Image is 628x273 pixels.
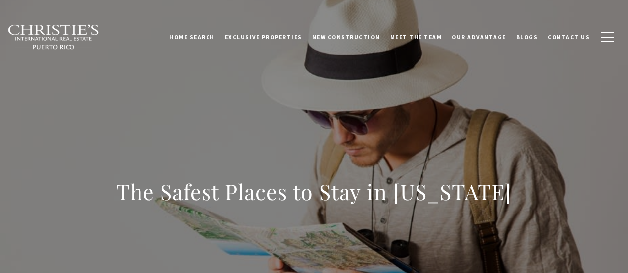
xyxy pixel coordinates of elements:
span: Exclusive Properties [225,33,302,40]
a: Meet the Team [385,24,447,49]
span: New Construction [312,33,380,40]
a: Exclusive Properties [220,24,307,49]
a: Blogs [511,24,543,49]
span: Contact Us [548,33,590,40]
a: New Construction [307,24,385,49]
span: Our Advantage [452,33,506,40]
a: Our Advantage [447,24,511,49]
h1: The Safest Places to Stay in [US_STATE] [116,178,512,206]
a: Home Search [164,24,220,49]
img: Christie's International Real Estate black text logo [7,24,100,50]
span: Blogs [516,33,538,40]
